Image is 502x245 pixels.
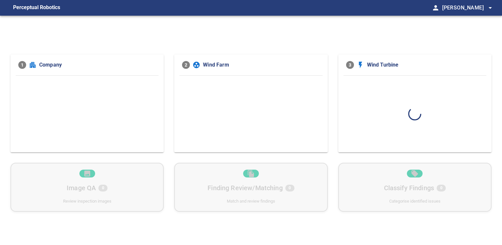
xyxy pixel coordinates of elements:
[18,61,26,69] span: 1
[346,61,354,69] span: 3
[39,61,156,69] span: Company
[440,1,494,14] button: [PERSON_NAME]
[13,3,60,13] figcaption: Perceptual Robotics
[182,61,190,69] span: 2
[486,4,494,12] span: arrow_drop_down
[432,4,440,12] span: person
[442,3,494,12] span: [PERSON_NAME]
[203,61,320,69] span: Wind Farm
[367,61,484,69] span: Wind Turbine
